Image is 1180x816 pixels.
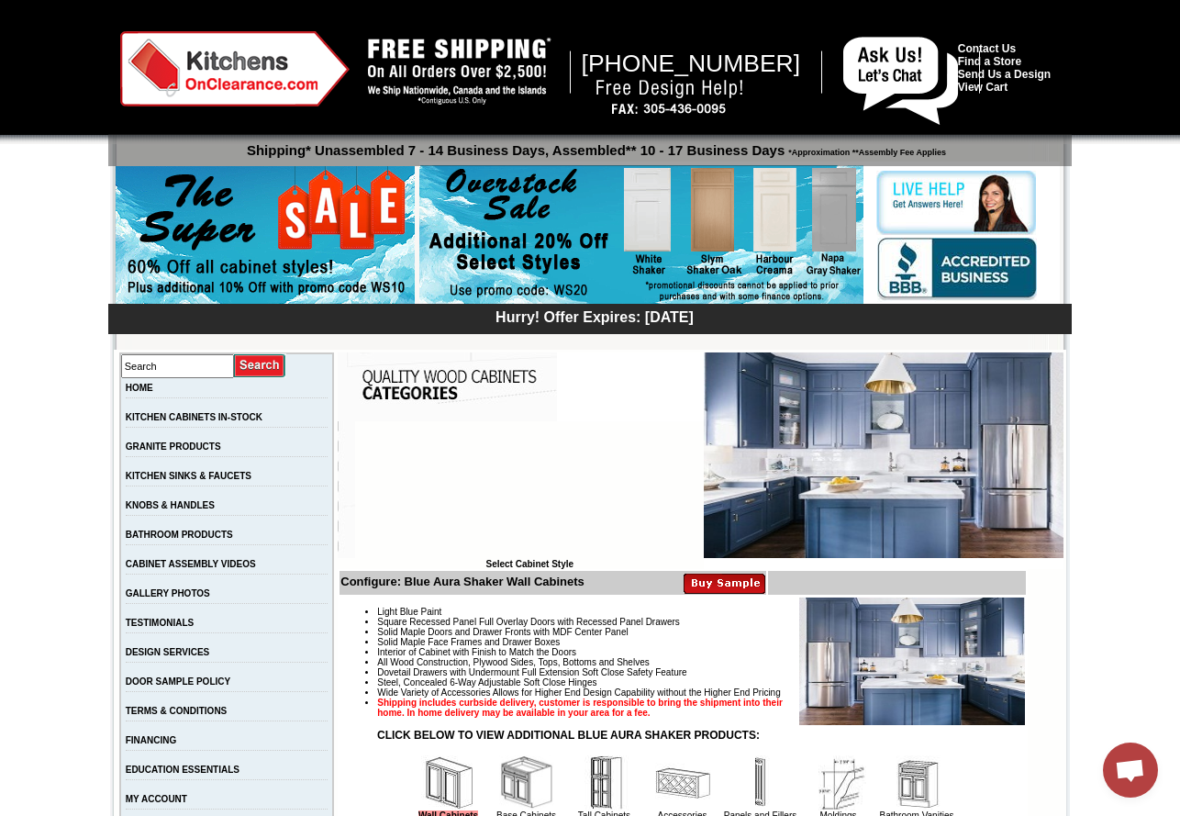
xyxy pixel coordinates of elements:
[655,755,710,810] img: Accessories
[355,421,704,559] iframe: Browser incompatible
[126,559,256,569] a: CABINET ASSEMBLY VIDEOS
[377,607,441,617] span: Light Blue Paint
[421,755,476,810] img: Wall Cabinets
[958,81,1007,94] a: View Cart
[117,307,1072,326] div: Hurry! Offer Expires: [DATE]
[126,794,187,804] a: MY ACCOUNT
[126,647,210,657] a: DESIGN SERVICES
[811,755,866,810] img: Moldings
[499,755,554,810] img: Base Cabinets
[377,647,576,657] span: Interior of Cabinet with Finish to Match the Doors
[1103,743,1158,798] a: Open chat
[120,31,350,106] img: Kitchens on Clearance Logo
[733,755,788,810] img: Panels and Fillers
[785,143,946,157] span: *Approximation **Assembly Fee Applies
[340,575,584,588] b: Configure: Blue Aura Shaker Wall Cabinets
[126,471,251,481] a: KITCHEN SINKS & FAUCETS
[377,687,780,698] span: Wide Variety of Accessories Allows for Higher End Design Capability without the Higher End Pricing
[889,755,944,810] img: Bathroom Vanities
[958,42,1016,55] a: Contact Us
[377,667,686,677] span: Dovetail Drawers with Undermount Full Extension Soft Close Safety Feature
[958,55,1021,68] a: Find a Store
[704,352,1063,558] img: Blue Aura Shaker
[377,698,783,718] strong: Shipping includes curbside delivery, customer is responsible to bring the shipment into their hom...
[126,618,194,628] a: TESTIMONIALS
[377,627,628,637] span: Solid Maple Doors and Drawer Fronts with MDF Center Panel
[126,500,215,510] a: KNOBS & HANDLES
[485,559,573,569] b: Select Cabinet Style
[117,134,1072,158] p: Shipping* Unassembled 7 - 14 Business Days, Assembled** 10 - 17 Business Days
[377,729,760,742] strong: CLICK BELOW TO VIEW ADDITIONAL BLUE AURA SHAKER PRODUCTS:
[582,50,801,77] span: [PHONE_NUMBER]
[577,755,632,810] img: Tall Cabinets
[126,383,153,393] a: HOME
[126,765,239,775] a: EDUCATION ESSENTIALS
[234,353,286,378] input: Submit
[126,530,233,540] a: BATHROOM PRODUCTS
[958,68,1051,81] a: Send Us a Design
[377,657,649,667] span: All Wood Construction, Plywood Sides, Tops, Bottoms and Shelves
[126,676,230,687] a: DOOR SAMPLE POLICY
[126,706,228,716] a: TERMS & CONDITIONS
[377,677,596,687] span: Steel, Concealed 6-Way Adjustable Soft Close Hinges
[377,637,560,647] span: Solid Maple Face Frames and Drawer Boxes
[126,442,221,452] a: GRANITE PRODUCTS
[126,588,210,598] a: GALLERY PHOTOS
[126,412,262,422] a: KITCHEN CABINETS IN-STOCK
[799,598,1025,725] img: Product Image
[377,617,680,627] span: Square Recessed Panel Full Overlay Doors with Recessed Panel Drawers
[126,735,177,745] a: FINANCING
